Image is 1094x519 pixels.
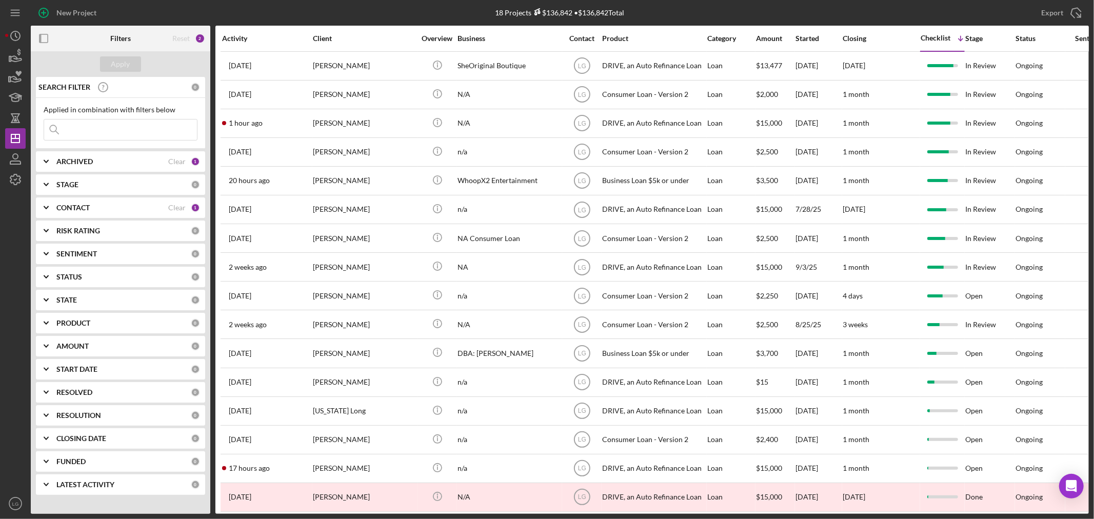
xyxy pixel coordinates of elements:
[965,225,1015,252] div: In Review
[795,138,842,166] div: [DATE]
[56,227,100,235] b: RISK RATING
[56,342,89,350] b: AMOUNT
[56,157,93,166] b: ARCHIVED
[707,282,755,309] div: Loan
[578,149,586,156] text: LG
[795,282,842,309] div: [DATE]
[313,311,415,338] div: [PERSON_NAME]
[795,369,842,396] div: [DATE]
[602,340,705,367] div: Business Loan $5k or under
[229,90,251,98] time: 2025-09-15 18:59
[229,234,251,243] time: 2025-09-10 20:20
[313,138,415,166] div: [PERSON_NAME]
[458,311,560,338] div: N/A
[458,225,560,252] div: NA Consumer Loan
[965,34,1015,43] div: Stage
[602,110,705,137] div: DRIVE, an Auto Refinance Loan
[843,406,869,415] time: 1 month
[458,484,560,511] div: N/A
[843,34,920,43] div: Closing
[795,81,842,108] div: [DATE]
[707,426,755,453] div: Loan
[1016,435,1043,444] div: Ongoing
[458,167,560,194] div: WhoopX2 Entertainment
[602,225,705,252] div: Consumer Loan - Version 2
[795,340,842,367] div: [DATE]
[5,493,26,514] button: LG
[1016,176,1043,185] div: Ongoing
[1016,119,1043,127] div: Ongoing
[191,365,200,374] div: 0
[843,291,863,300] time: 4 days
[578,379,586,386] text: LG
[921,34,950,42] div: Checklist
[229,119,263,127] time: 2025-09-17 15:43
[56,319,90,327] b: PRODUCT
[707,34,755,43] div: Category
[578,436,586,444] text: LG
[578,91,586,98] text: LG
[313,225,415,252] div: [PERSON_NAME]
[191,83,200,92] div: 0
[458,369,560,396] div: n/a
[578,465,586,472] text: LG
[795,455,842,482] div: [DATE]
[44,106,197,114] div: Applied in combination with filters below
[100,56,141,72] button: Apply
[578,177,586,185] text: LG
[843,61,865,70] time: [DATE]
[707,397,755,425] div: Loan
[458,282,560,309] div: n/a
[458,340,560,367] div: DBA: [PERSON_NAME]
[965,282,1015,309] div: Open
[1016,205,1043,213] div: Ongoing
[795,52,842,79] div: [DATE]
[795,484,842,511] div: [DATE]
[965,81,1015,108] div: In Review
[229,349,251,357] time: 2025-09-15 00:19
[418,34,456,43] div: Overview
[795,311,842,338] div: 8/25/25
[602,81,705,108] div: Consumer Loan - Version 2
[229,378,251,386] time: 2025-09-15 17:56
[313,167,415,194] div: [PERSON_NAME]
[843,263,869,271] time: 1 month
[707,369,755,396] div: Loan
[602,484,705,511] div: DRIVE, an Auto Refinance Loan
[578,408,586,415] text: LG
[191,457,200,466] div: 0
[795,196,842,223] div: 7/28/25
[707,340,755,367] div: Loan
[843,435,869,444] time: 1 month
[965,397,1015,425] div: Open
[843,90,869,98] time: 1 month
[602,311,705,338] div: Consumer Loan - Version 2
[756,291,778,300] span: $2,250
[602,52,705,79] div: DRIVE, an Auto Refinance Loan
[756,234,778,243] span: $2,500
[602,369,705,396] div: DRIVE, an Auto Refinance Loan
[532,8,573,17] div: $136,842
[458,196,560,223] div: n/a
[843,464,869,472] time: 1 month
[56,181,78,189] b: STAGE
[707,52,755,79] div: Loan
[602,196,705,223] div: DRIVE, an Auto Refinance Loan
[313,369,415,396] div: [PERSON_NAME]
[229,407,251,415] time: 2025-09-15 18:18
[965,484,1015,511] div: Done
[965,52,1015,79] div: In Review
[707,253,755,281] div: Loan
[495,8,625,17] div: 18 Projects • $136,842 Total
[578,292,586,300] text: LG
[965,167,1015,194] div: In Review
[229,205,251,213] time: 2025-09-10 12:33
[229,263,267,271] time: 2025-09-03 21:25
[172,34,190,43] div: Reset
[707,484,755,511] div: Loan
[602,455,705,482] div: DRIVE, an Auto Refinance Loan
[1016,263,1043,271] div: Ongoing
[707,81,755,108] div: Loan
[1016,292,1043,300] div: Ongoing
[1016,493,1043,501] div: Ongoing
